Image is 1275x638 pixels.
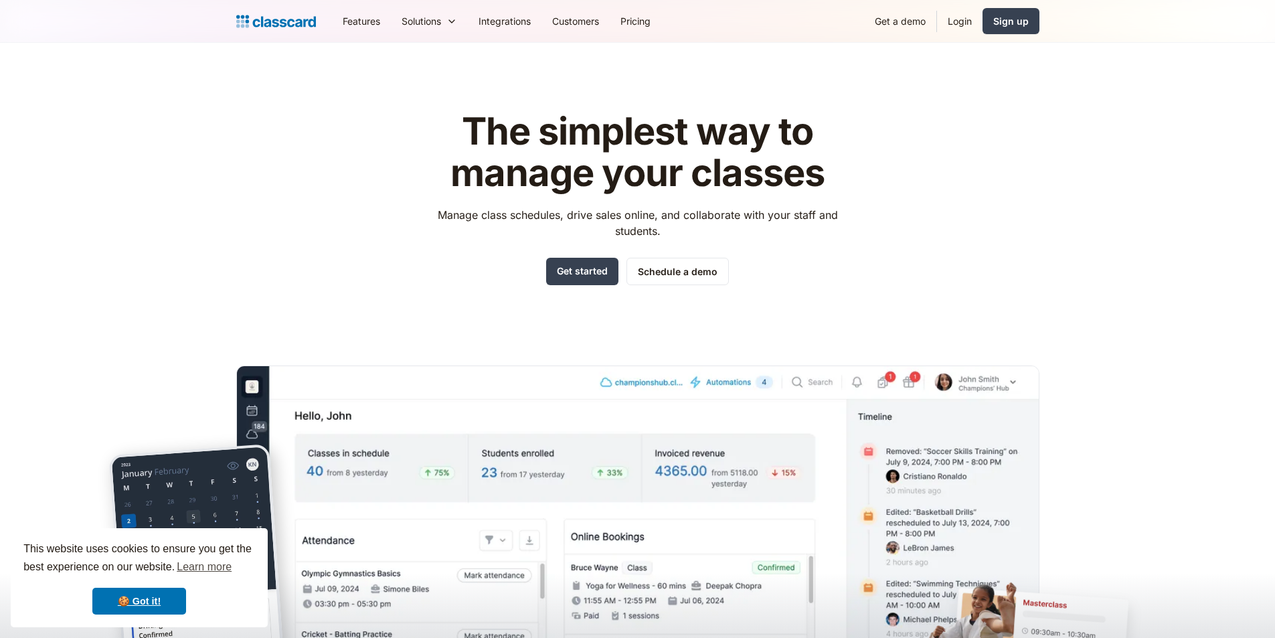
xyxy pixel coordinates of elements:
div: Sign up [993,14,1029,28]
span: This website uses cookies to ensure you get the best experience on our website. [23,541,255,577]
div: Solutions [391,6,468,36]
a: Integrations [468,6,541,36]
div: Solutions [402,14,441,28]
a: dismiss cookie message [92,588,186,615]
p: Manage class schedules, drive sales online, and collaborate with your staff and students. [425,207,850,239]
h1: The simplest way to manage your classes [425,111,850,193]
div: cookieconsent [11,528,268,627]
a: Features [332,6,391,36]
a: learn more about cookies [175,557,234,577]
a: Schedule a demo [626,258,729,285]
a: Login [937,6,983,36]
a: Get a demo [864,6,936,36]
a: Get started [546,258,618,285]
a: Sign up [983,8,1039,34]
a: Customers [541,6,610,36]
a: Pricing [610,6,661,36]
a: home [236,12,316,31]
